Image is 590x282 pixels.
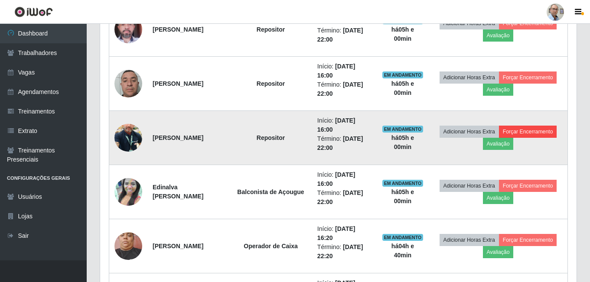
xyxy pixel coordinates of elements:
button: Adicionar Horas Extra [440,234,499,246]
span: EM ANDAMENTO [382,71,424,78]
strong: há 05 h e 00 min [391,26,414,42]
strong: Repositor [257,80,285,87]
button: Forçar Encerramento [499,126,557,138]
span: EM ANDAMENTO [382,234,424,241]
button: Forçar Encerramento [499,234,557,246]
strong: Repositor [257,26,285,33]
time: [DATE] 16:20 [317,225,355,241]
li: Término: [317,80,372,98]
li: Término: [317,134,372,152]
time: [DATE] 16:00 [317,117,355,133]
button: Adicionar Horas Extra [440,126,499,138]
button: Avaliação [483,84,514,96]
strong: há 04 h e 40 min [391,243,414,259]
li: Início: [317,170,372,188]
strong: [PERSON_NAME] [153,26,203,33]
button: Adicionar Horas Extra [440,180,499,192]
button: Forçar Encerramento [499,180,557,192]
strong: há 05 h e 00 min [391,80,414,96]
strong: Edinalva [PERSON_NAME] [153,184,203,200]
button: Forçar Encerramento [499,71,557,84]
button: Avaliação [483,192,514,204]
time: [DATE] 16:00 [317,171,355,187]
strong: Operador de Caixa [244,243,298,250]
li: Início: [317,224,372,243]
strong: [PERSON_NAME] [153,134,203,141]
li: Término: [317,243,372,261]
button: Avaliação [483,29,514,42]
img: 1724708797477.jpeg [114,65,142,102]
strong: Balconista de Açougue [237,188,304,195]
img: 1750979435200.jpeg [114,113,142,162]
strong: [PERSON_NAME] [153,80,203,87]
li: Início: [317,116,372,134]
li: Início: [317,62,372,80]
li: Término: [317,188,372,207]
img: CoreUI Logo [14,6,53,17]
button: Adicionar Horas Extra [440,71,499,84]
strong: [PERSON_NAME] [153,243,203,250]
button: Avaliação [483,138,514,150]
img: 1725884204403.jpeg [114,227,142,264]
img: 1650687338616.jpeg [114,167,142,217]
span: EM ANDAMENTO [382,126,424,133]
span: EM ANDAMENTO [382,180,424,187]
button: Avaliação [483,246,514,258]
strong: Repositor [257,134,285,141]
li: Término: [317,26,372,44]
strong: há 05 h e 00 min [391,188,414,204]
strong: há 05 h e 00 min [391,134,414,150]
time: [DATE] 16:00 [317,63,355,79]
img: 1718556919128.jpeg [114,11,142,48]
